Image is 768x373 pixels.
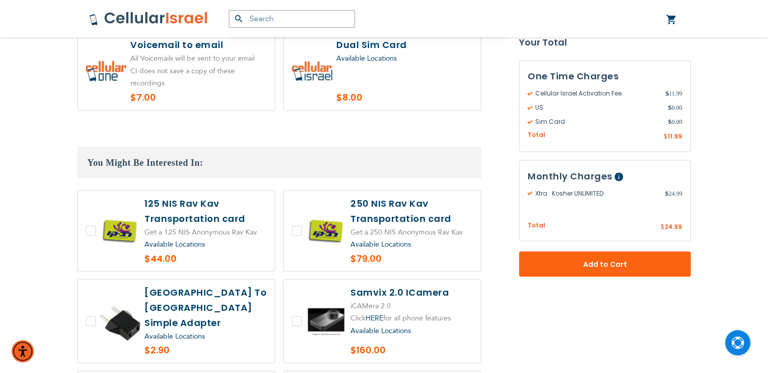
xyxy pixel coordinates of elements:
a: Available Locations [144,331,205,341]
span: Help [615,173,623,181]
span: $ [665,89,669,99]
span: Add to Cart [552,259,657,270]
a: Available Locations [336,54,397,63]
a: Available Locations [350,239,411,249]
span: 11.99 [665,89,682,99]
a: HERE [366,313,383,322]
button: Add to Cart [519,252,691,277]
span: US [528,104,668,113]
span: 0.00 [668,118,682,127]
span: Cellular Israel Activation Fee [528,89,665,99]
a: Available Locations [350,325,411,335]
span: 24.99 [664,222,682,231]
span: $ [660,223,664,232]
img: Cellular Israel [89,11,209,26]
strong: Your Total [519,35,691,51]
span: $ [665,189,669,198]
div: Accessibility Menu [12,340,34,362]
a: Available Locations [144,239,205,249]
span: Sim Card [528,118,668,127]
span: Monthly Charges [528,170,612,182]
span: Total [528,221,545,230]
h3: One Time Charges [528,69,682,84]
span: 11.99 [668,132,682,141]
span: $ [668,118,672,127]
span: You Might Be Interested In: [87,157,203,167]
span: $ [663,133,668,142]
span: 0.00 [668,104,682,113]
span: Xtra : Kosher UNLIMITED [528,189,665,198]
span: $ [668,104,672,113]
span: Total [528,131,545,141]
span: 24.99 [665,189,682,198]
input: Search [229,10,355,28]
